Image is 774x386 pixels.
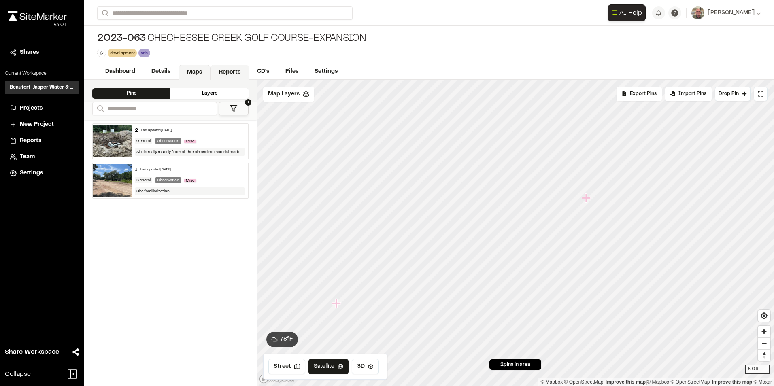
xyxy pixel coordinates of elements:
[5,70,79,77] p: Current Workspace
[719,90,739,98] span: Drop Pin
[249,64,277,79] a: CD's
[758,310,770,322] button: Find my location
[630,90,657,98] span: Export Pins
[97,32,146,45] span: 2023-063
[332,298,342,309] div: Map marker
[10,104,74,113] a: Projects
[712,379,752,385] a: Improve this map
[259,374,295,384] a: Mapbox logo
[135,148,245,156] div: Site is really muddy from all the rain and no material has been delivered yet
[97,6,112,20] button: Search
[10,153,74,161] a: Team
[268,359,305,374] button: Street
[135,127,138,134] div: 2
[20,169,43,178] span: Settings
[108,49,137,57] div: development
[179,65,211,80] a: Maps
[219,102,249,115] button: 1
[758,349,770,361] button: Reset bearing to north
[135,166,137,174] div: 1
[5,369,31,379] span: Collapse
[184,179,196,182] span: Misc
[92,88,170,99] div: Pins
[92,102,107,115] button: Search
[170,88,249,99] div: Layers
[20,136,41,145] span: Reports
[617,87,662,101] div: No pins available to export
[135,177,152,183] div: General
[619,8,642,18] span: AI Help
[352,359,379,374] button: 3D
[266,332,298,347] button: 78°F
[708,8,755,17] span: [PERSON_NAME]
[10,48,74,57] a: Shares
[308,359,349,374] button: Satellite
[8,11,67,21] img: rebrand.png
[93,125,132,157] img: file
[97,64,143,79] a: Dashboard
[10,120,74,129] a: New Project
[141,128,172,133] div: Last updated [DATE]
[10,84,74,91] h3: Beaufort-Jasper Water & Sewer Authority
[306,64,346,79] a: Settings
[582,193,592,204] div: Map marker
[745,365,770,374] div: 500 ft
[758,337,770,349] button: Zoom out
[678,90,706,98] span: Import Pins
[277,64,306,79] a: Files
[143,64,179,79] a: Details
[606,379,646,385] a: Map feedback
[500,361,530,368] span: 2 pins in area
[758,350,770,361] span: Reset bearing to north
[540,379,563,385] a: Mapbox
[155,177,181,183] div: Observation
[20,48,39,57] span: Shares
[268,90,300,99] span: Map Layers
[20,153,35,161] span: Team
[97,32,366,45] div: Chechessee Creek Golf Course-Expansion
[665,87,712,101] div: Import Pins into your project
[10,169,74,178] a: Settings
[20,104,43,113] span: Projects
[138,49,150,57] div: sob
[155,138,181,144] div: Observation
[715,87,751,101] button: Drop Pin
[280,335,293,344] span: 78 ° F
[245,99,251,106] span: 1
[135,187,245,195] div: Site familiarization
[758,326,770,337] button: Zoom in
[97,49,106,57] button: Edit Tags
[5,347,59,357] span: Share Workspace
[608,4,649,21] div: Open AI Assistant
[691,6,704,19] img: User
[93,164,132,197] img: file
[211,65,249,80] a: Reports
[671,379,710,385] a: OpenStreetMap
[10,136,74,145] a: Reports
[20,120,54,129] span: New Project
[691,6,761,19] button: [PERSON_NAME]
[8,21,67,29] div: Oh geez...please don't...
[608,4,646,21] button: Open AI Assistant
[184,140,196,143] span: Misc
[647,379,669,385] a: Mapbox
[564,379,604,385] a: OpenStreetMap
[540,378,772,386] div: |
[257,80,774,386] canvas: Map
[753,379,772,385] a: Maxar
[135,138,152,144] div: General
[140,168,171,172] div: Last updated [DATE]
